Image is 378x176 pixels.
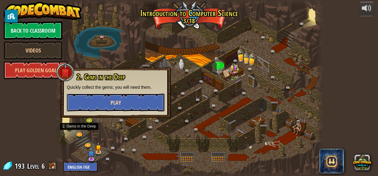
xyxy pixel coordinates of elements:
[5,10,18,23] button: privacy banner
[15,161,26,171] span: 193
[4,2,82,20] img: CodeCombat - Learn how to code by playing a game
[4,21,62,40] a: Back to Classroom
[88,147,95,160] img: level-banner-unstarted-subscriber.png
[111,99,121,106] span: Play
[4,41,62,59] a: Videos
[95,142,101,152] img: level-banner-started.png
[67,84,165,90] p: Quickly collect the gems; you will need them.
[4,61,68,79] a: Play Golden Goal
[359,2,374,16] button: Adjust volume
[77,72,125,82] span: 2. Gems in the Deep
[67,93,165,112] button: Play
[27,161,39,171] span: Level
[41,161,45,171] span: 6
